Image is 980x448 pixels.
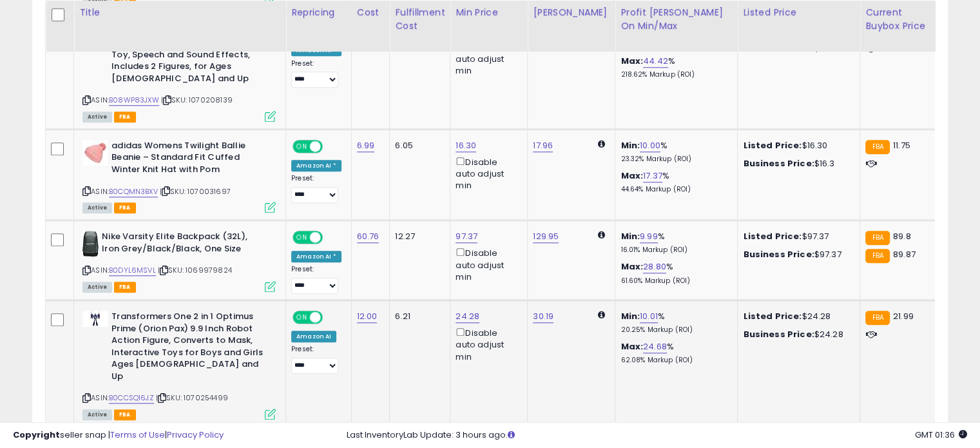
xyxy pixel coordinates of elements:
div: $24.28 [743,329,850,340]
a: 6.99 [357,139,375,152]
div: % [620,55,727,79]
div: ASIN: [82,140,276,211]
span: 2025-10-9 01:36 GMT [915,429,967,441]
small: FBA [865,249,889,263]
div: seller snap | | [13,429,224,442]
div: Disable auto adjust min [456,246,517,283]
a: Terms of Use [110,429,165,441]
span: OFF [321,232,341,243]
a: 17.37 [643,170,662,182]
span: 11.75 [893,139,910,151]
b: Min: [620,139,640,151]
div: 6.05 [395,140,440,151]
div: $24.28 [743,311,850,322]
b: Peppa Pig Peppas Adventures Peppas Family Red Car Preschool Toy, Speech and Sound Effects, Includ... [111,24,268,88]
div: Last InventoryLab Update: 3 hours ago. [347,429,967,442]
div: Current Buybox Price [865,6,932,33]
p: 218.62% Markup (ROI) [620,70,727,79]
span: ON [294,232,310,243]
div: Disable auto adjust min [456,326,517,363]
a: 24.68 [643,340,667,353]
span: All listings currently available for purchase on Amazon [82,282,112,293]
span: FBA [114,282,136,293]
img: 41wlWc+iaDL._SL40_.jpg [82,140,108,166]
small: FBA [865,231,889,245]
b: Transformers One 2 in 1 Optimus Prime (Orion Pax) 9.9 Inch Robot Action Figure, Converts to Mask,... [111,311,268,385]
p: 16.01% Markup (ROI) [620,246,727,255]
b: Business Price: [743,328,814,340]
span: OFF [321,141,341,151]
img: 31WociXvFXL._SL40_.jpg [82,231,99,257]
div: % [620,170,727,194]
a: B0CQMN3BXV [109,186,158,197]
div: Cost [357,6,385,19]
div: Listed Price [743,6,854,19]
span: | SKU: 1070208139 [161,95,233,105]
span: 89.8 [893,230,911,242]
div: Fulfillment Cost [395,6,445,33]
a: 129.95 [533,230,559,243]
b: Max: [620,260,643,273]
a: 97.37 [456,230,477,243]
div: Min Price [456,6,522,19]
a: B0DYL6MSVL [109,265,156,276]
span: OFF [321,312,341,323]
div: 12.27 [395,231,440,242]
b: Min: [620,310,640,322]
div: Amazon AI * [291,160,341,171]
b: Nike Varsity Elite Backpack (32L), Iron Grey/Black/Black, One Size [102,231,258,258]
span: 89.87 [893,248,916,260]
div: % [620,311,727,335]
b: Listed Price: [743,310,802,322]
div: % [620,341,727,365]
span: ON [294,312,310,323]
a: 10.00 [640,139,660,152]
a: 17.96 [533,139,553,152]
a: 30.19 [533,310,553,323]
b: adidas Womens Twilight Ballie Beanie – Standard Fit Cuffed Winter Knit Hat with Pom [111,140,268,179]
a: B08WP83JXW [109,95,159,106]
b: Min: [620,230,640,242]
span: | SKU: 1070254499 [156,393,228,403]
b: Max: [620,340,643,353]
span: All listings currently available for purchase on Amazon [82,409,112,420]
span: All listings currently available for purchase on Amazon [82,112,112,122]
div: $16.30 [743,140,850,151]
div: Disable auto adjust min [456,40,517,77]
span: FBA [114,112,136,122]
th: The percentage added to the cost of goods (COGS) that forms the calculator for Min & Max prices. [615,1,738,52]
div: $97.37 [743,249,850,260]
div: Amazon AI [291,331,336,342]
p: 61.60% Markup (ROI) [620,277,727,286]
div: ASIN: [82,231,276,291]
span: ON [294,141,310,151]
div: [PERSON_NAME] [533,6,610,19]
img: 31bpmTdDLJL._SL40_.jpg [82,311,108,327]
div: Profit [PERSON_NAME] on Min/Max [620,6,732,33]
a: 12.00 [357,310,378,323]
p: 23.32% Markup (ROI) [620,155,727,164]
span: All listings currently available for purchase on Amazon [82,202,112,213]
span: | SKU: 1069979824 [158,265,232,275]
div: Amazon AI * [291,251,341,262]
b: Listed Price: [743,230,802,242]
a: 44.42 [643,55,668,68]
span: FBA [114,409,136,420]
p: 44.64% Markup (ROI) [620,185,727,194]
b: Business Price: [743,157,814,170]
p: 20.25% Markup (ROI) [620,326,727,335]
a: 60.76 [357,230,380,243]
div: % [620,261,727,285]
small: FBA [865,311,889,325]
b: Business Price: [743,43,814,55]
strong: Copyright [13,429,60,441]
b: Listed Price: [743,139,802,151]
div: Title [79,6,280,19]
div: % [620,140,727,164]
div: % [620,231,727,255]
div: Preset: [291,174,341,203]
a: B0CCSQ16JZ [109,393,154,404]
b: Max: [620,55,643,67]
div: ASIN: [82,24,276,120]
a: 24.28 [456,310,479,323]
